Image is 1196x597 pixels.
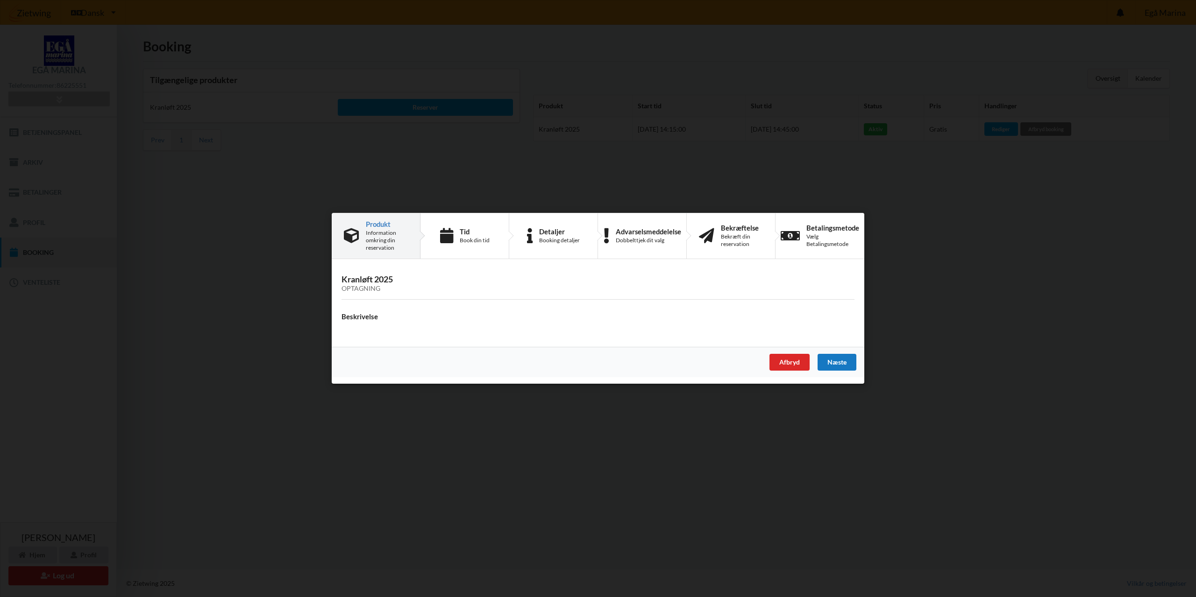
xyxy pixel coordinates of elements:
[366,220,408,228] div: Produkt
[721,233,763,248] div: Bekræft din reservation
[366,229,408,252] div: Information omkring din reservation
[616,237,681,244] div: Dobbelttjek dit valg
[342,274,854,293] h3: Kranløft 2025
[721,224,763,232] div: Bekræftelse
[818,354,856,371] div: Næste
[539,237,580,244] div: Booking detaljer
[460,228,490,235] div: Tid
[342,312,854,321] h4: Beskrivelse
[616,228,681,235] div: Advarselsmeddelelse
[539,228,580,235] div: Detaljer
[806,233,859,248] div: Vælg Betalingsmetode
[769,354,810,371] div: Afbryd
[460,237,490,244] div: Book din tid
[806,224,859,232] div: Betalingsmetode
[342,285,854,293] div: Optagning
